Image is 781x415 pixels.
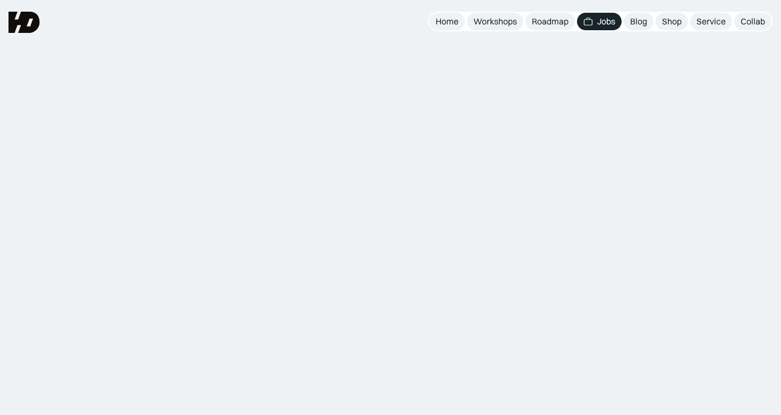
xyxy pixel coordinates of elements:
[690,13,732,30] a: Service
[741,16,765,27] div: Collab
[656,13,688,30] a: Shop
[630,16,647,27] div: Blog
[429,13,465,30] a: Home
[624,13,653,30] a: Blog
[467,13,523,30] a: Workshops
[473,16,517,27] div: Workshops
[697,16,726,27] div: Service
[525,13,575,30] a: Roadmap
[597,16,615,27] div: Jobs
[532,16,568,27] div: Roadmap
[436,16,459,27] div: Home
[662,16,682,27] div: Shop
[734,13,771,30] a: Collab
[577,13,622,30] a: Jobs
